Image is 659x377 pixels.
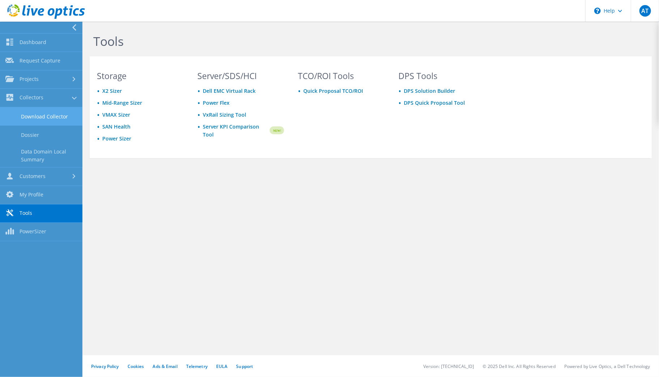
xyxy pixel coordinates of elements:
[203,123,269,139] a: Server KPI Comparison Tool
[153,363,177,369] a: Ads & Email
[298,72,385,80] h3: TCO/ROI Tools
[102,87,122,94] a: X2 Sizer
[102,99,142,106] a: Mid-Range Sizer
[102,123,130,130] a: SAN Health
[128,363,144,369] a: Cookies
[594,8,601,14] svg: \n
[236,363,253,369] a: Support
[269,122,284,139] img: new-badge.svg
[216,363,227,369] a: EULA
[398,72,485,80] h3: DPS Tools
[423,363,474,369] li: Version: [TECHNICAL_ID]
[93,34,581,49] h1: Tools
[564,363,650,369] li: Powered by Live Optics, a Dell Technology
[97,72,184,80] h3: Storage
[102,135,131,142] a: Power Sizer
[197,72,284,80] h3: Server/SDS/HCI
[186,363,207,369] a: Telemetry
[203,111,246,118] a: VxRail Sizing Tool
[203,87,256,94] a: Dell EMC Virtual Rack
[102,111,130,118] a: VMAX Sizer
[91,363,119,369] a: Privacy Policy
[404,99,465,106] a: DPS Quick Proposal Tool
[303,87,363,94] a: Quick Proposal TCO/ROI
[203,99,230,106] a: Power Flex
[404,87,455,94] a: DPS Solution Builder
[483,363,556,369] li: © 2025 Dell Inc. All Rights Reserved
[639,5,651,17] span: AT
